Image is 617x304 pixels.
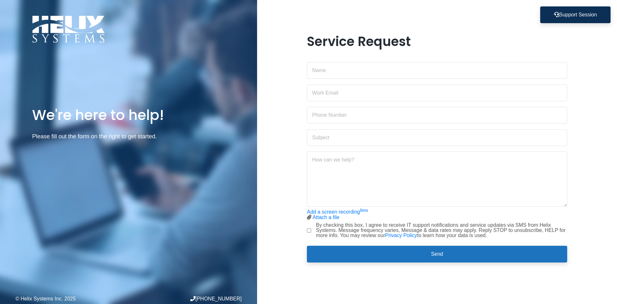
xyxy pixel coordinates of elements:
[32,15,105,43] img: Logo
[307,246,567,263] button: Send
[307,34,567,49] h1: Service Request
[540,6,611,23] button: Support Session
[32,106,225,124] h1: We're here to help!
[307,209,368,215] a: Add a screen recordingBeta
[32,132,225,141] p: Please fill out the form on the right to get started.
[307,129,567,146] input: Subject
[307,107,567,124] input: Phone Number
[307,62,567,79] input: Name
[313,215,340,220] a: Attach a file
[316,223,567,238] label: By checking this box, I agree to receive IT support notifications and service updates via SMS fro...
[360,208,368,213] sup: Beta
[385,233,417,238] a: Privacy Policy
[15,296,129,301] div: © Helix Systems Inc. 2025
[307,85,567,101] input: Work Email
[129,296,242,301] div: [PHONE_NUMBER]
